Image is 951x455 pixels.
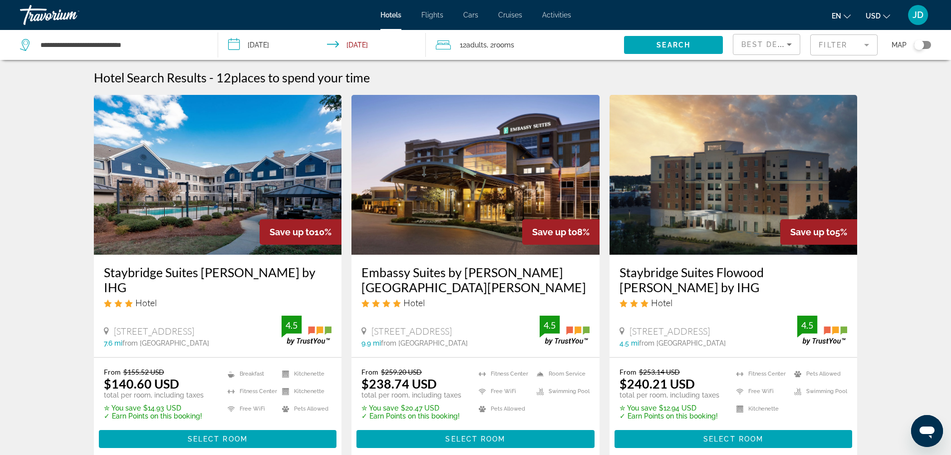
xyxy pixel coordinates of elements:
[104,376,179,391] ins: $140.60 USD
[474,368,532,380] li: Fitness Center
[361,404,461,412] p: $20.47 USD
[498,11,522,19] a: Cruises
[94,95,342,255] img: Hotel image
[361,404,398,412] span: ✮ You save
[620,376,695,391] ins: $240.21 USD
[99,433,337,444] a: Select Room
[122,339,209,347] span: from [GEOGRAPHIC_DATA]
[104,339,122,347] span: 7.6 mi
[218,30,426,60] button: Check-in date: Sep 20, 2025 Check-out date: Sep 21, 2025
[542,11,571,19] a: Activities
[789,368,847,380] li: Pets Allowed
[639,368,680,376] del: $253.14 USD
[866,8,890,23] button: Change currency
[610,95,858,255] img: Hotel image
[277,368,331,380] li: Kitchenette
[620,339,639,347] span: 4.5 mi
[426,30,624,60] button: Travelers: 12 adults, 0 children
[615,430,853,448] button: Select Room
[620,391,719,399] p: total per room, including taxes
[380,11,401,19] a: Hotels
[270,227,315,237] span: Save up to
[381,339,468,347] span: from [GEOGRAPHIC_DATA]
[731,403,789,415] li: Kitchenette
[104,412,204,420] p: ✓ Earn Points on this booking!
[231,70,370,85] span: places to spend your time
[460,38,487,52] span: 12
[223,385,277,398] li: Fitness Center
[104,391,204,399] p: total per room, including taxes
[94,70,207,85] h1: Hotel Search Results
[810,34,878,56] button: Filter
[656,41,690,49] span: Search
[223,368,277,380] li: Breakfast
[866,12,881,20] span: USD
[494,41,514,49] span: rooms
[361,339,381,347] span: 9.9 mi
[277,385,331,398] li: Kitchenette
[911,415,943,447] iframe: Button to launch messaging window
[651,297,672,308] span: Hotel
[615,433,853,444] a: Select Room
[445,435,505,443] span: Select Room
[522,219,600,245] div: 8%
[780,219,857,245] div: 5%
[624,36,723,54] button: Search
[421,11,443,19] a: Flights
[789,385,847,398] li: Swimming Pool
[403,297,425,308] span: Hotel
[620,404,656,412] span: ✮ You save
[797,316,847,345] img: trustyou-badge.svg
[463,11,478,19] a: Cars
[381,368,422,376] del: $259.20 USD
[731,385,789,398] li: Free WiFi
[620,404,719,412] p: $12.94 USD
[466,41,487,49] span: Adults
[639,339,726,347] span: from [GEOGRAPHIC_DATA]
[630,326,710,337] span: [STREET_ADDRESS]
[797,319,817,331] div: 4.5
[361,412,461,420] p: ✓ Earn Points on this booking!
[832,8,851,23] button: Change language
[20,2,120,28] a: Travorium
[104,404,141,412] span: ✮ You save
[532,368,590,380] li: Room Service
[832,12,841,20] span: en
[351,95,600,255] img: Hotel image
[123,368,164,376] del: $155.52 USD
[540,319,560,331] div: 4.5
[371,326,452,337] span: [STREET_ADDRESS]
[114,326,194,337] span: [STREET_ADDRESS]
[277,403,331,415] li: Pets Allowed
[741,40,793,48] span: Best Deals
[731,368,789,380] li: Fitness Center
[282,316,331,345] img: trustyou-badge.svg
[540,316,590,345] img: trustyou-badge.svg
[135,297,157,308] span: Hotel
[361,391,461,399] p: total per room, including taxes
[209,70,214,85] span: -
[361,376,437,391] ins: $238.74 USD
[361,265,590,295] a: Embassy Suites by [PERSON_NAME][GEOGRAPHIC_DATA][PERSON_NAME]
[620,265,848,295] a: Staybridge Suites Flowood [PERSON_NAME] by IHG
[620,297,848,308] div: 3 star Hotel
[282,319,302,331] div: 4.5
[260,219,341,245] div: 10%
[356,430,595,448] button: Select Room
[356,433,595,444] a: Select Room
[361,297,590,308] div: 4 star Hotel
[620,412,719,420] p: ✓ Earn Points on this booking!
[487,38,514,52] span: , 2
[532,385,590,398] li: Swimming Pool
[474,385,532,398] li: Free WiFi
[104,265,332,295] a: Staybridge Suites [PERSON_NAME] by IHG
